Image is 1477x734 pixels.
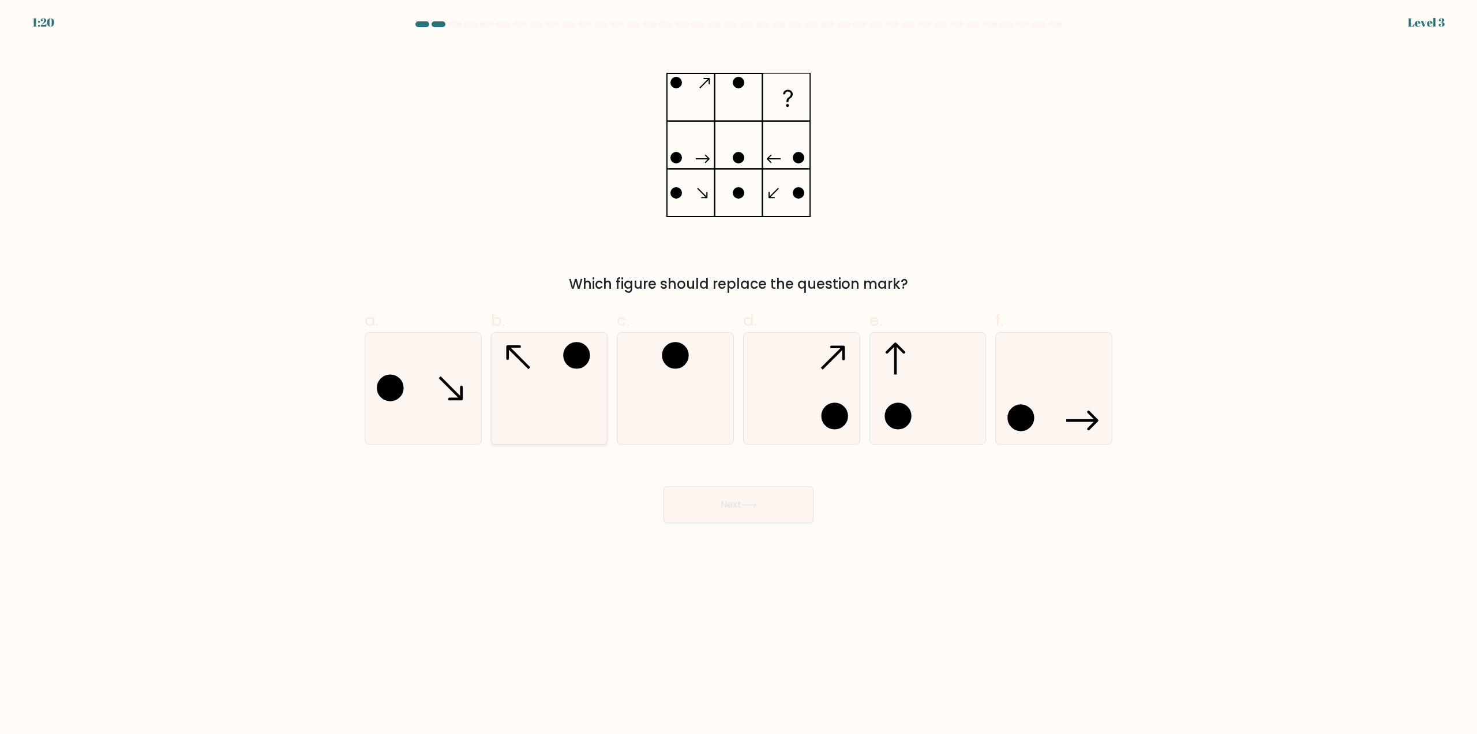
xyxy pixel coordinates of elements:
[491,309,505,331] span: b.
[869,309,882,331] span: e.
[617,309,629,331] span: c.
[32,14,54,31] div: 1:20
[1408,14,1445,31] div: Level 3
[372,274,1105,295] div: Which figure should replace the question mark?
[743,309,757,331] span: d.
[365,309,378,331] span: a.
[663,486,814,523] button: Next
[995,309,1003,331] span: f.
